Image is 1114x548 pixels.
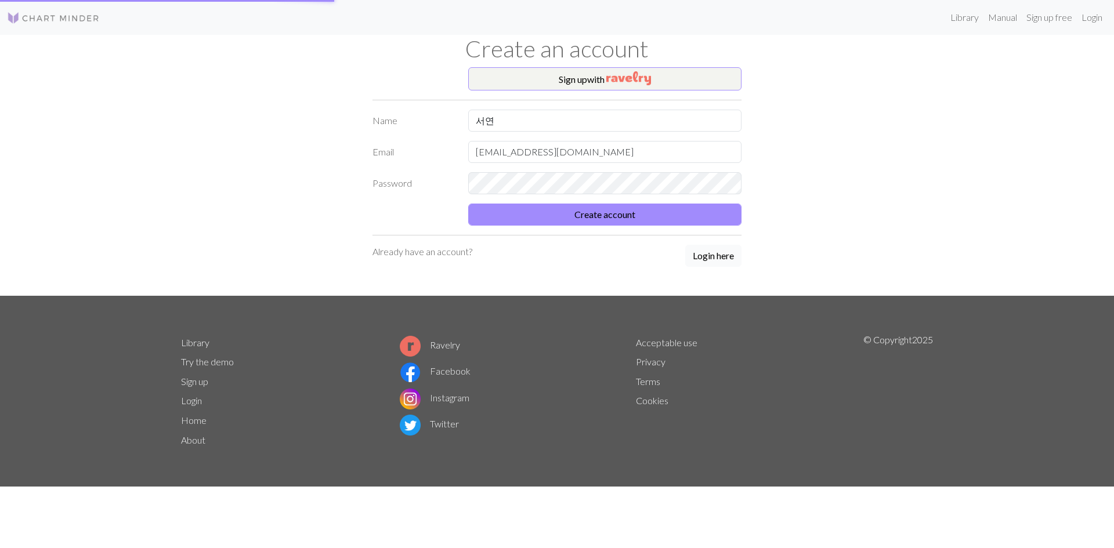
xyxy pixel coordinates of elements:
[181,337,209,348] a: Library
[400,418,459,429] a: Twitter
[468,204,742,226] button: Create account
[685,245,742,267] button: Login here
[181,356,234,367] a: Try the demo
[1077,6,1107,29] a: Login
[366,110,461,132] label: Name
[863,333,933,450] p: © Copyright 2025
[7,11,100,25] img: Logo
[181,376,208,387] a: Sign up
[400,336,421,357] img: Ravelry logo
[366,172,461,194] label: Password
[400,392,469,403] a: Instagram
[636,337,697,348] a: Acceptable use
[636,395,668,406] a: Cookies
[372,245,472,259] p: Already have an account?
[983,6,1022,29] a: Manual
[468,67,742,90] button: Sign upwith
[181,415,207,426] a: Home
[400,362,421,383] img: Facebook logo
[366,141,461,163] label: Email
[636,356,665,367] a: Privacy
[181,434,205,445] a: About
[400,389,421,409] img: Instagram logo
[400,415,421,436] img: Twitter logo
[181,395,202,406] a: Login
[1022,6,1077,29] a: Sign up free
[636,376,660,387] a: Terms
[400,339,460,350] a: Ravelry
[946,6,983,29] a: Library
[400,365,471,376] a: Facebook
[685,245,742,268] a: Login here
[606,71,651,85] img: Ravelry
[174,35,940,63] h1: Create an account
